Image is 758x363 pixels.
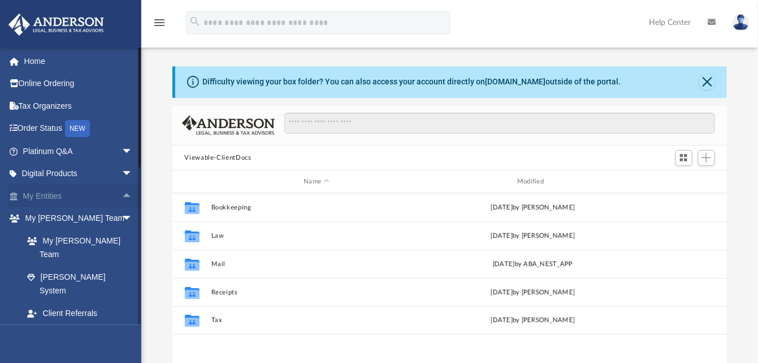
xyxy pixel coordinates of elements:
div: [DATE] by ABA_NEST_APP [427,259,638,270]
button: Tax [211,317,422,324]
span: arrow_drop_down [122,207,144,230]
a: My Documentsarrow_drop_down [8,324,144,347]
div: [DATE] by [PERSON_NAME] [427,203,638,213]
a: Digital Productsarrow_drop_down [8,163,150,185]
a: menu [153,22,166,29]
a: Online Ordering [8,72,150,95]
div: id [177,177,205,187]
a: [PERSON_NAME] System [16,266,144,302]
button: Receipts [211,289,422,296]
a: My [PERSON_NAME] Team [16,229,138,266]
a: My [PERSON_NAME] Teamarrow_drop_down [8,207,144,230]
button: Law [211,232,422,240]
button: Bookkeeping [211,204,422,211]
div: Difficulty viewing your box folder? You can also access your account directly on outside of the p... [203,76,621,88]
i: menu [153,16,166,29]
div: Name [210,177,422,187]
a: [DOMAIN_NAME] [486,77,546,86]
a: My Entitiesarrow_drop_up [8,185,150,207]
span: arrow_drop_down [122,140,144,163]
a: Home [8,50,150,72]
div: id [643,177,722,187]
button: Viewable-ClientDocs [184,153,251,163]
button: Close [699,74,715,90]
img: User Pic [733,14,750,31]
div: NEW [65,120,90,137]
img: Anderson Advisors Platinum Portal [5,14,107,36]
a: Platinum Q&Aarrow_drop_down [8,140,150,163]
a: Order StatusNEW [8,117,150,140]
div: [DATE] by [PERSON_NAME] [427,231,638,241]
button: Mail [211,260,422,268]
div: [DATE] by [PERSON_NAME] [427,315,638,326]
div: Modified [427,177,638,187]
button: Add [698,150,715,166]
span: arrow_drop_down [122,324,144,348]
input: Search files and folders [284,113,714,134]
button: Switch to Grid View [675,150,692,166]
span: arrow_drop_down [122,163,144,186]
div: [DATE] by [PERSON_NAME] [427,288,638,298]
a: Client Referrals [16,302,144,324]
span: arrow_drop_up [122,185,144,208]
a: Tax Organizers [8,95,150,117]
i: search [189,15,201,28]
